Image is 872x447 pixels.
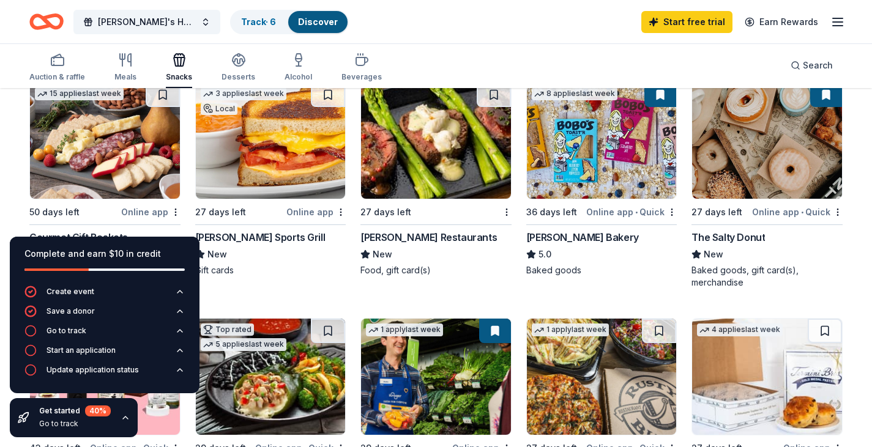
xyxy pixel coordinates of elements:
div: 5 applies last week [201,338,286,351]
div: Local [201,103,237,115]
button: [PERSON_NAME]'s Hope Reason to Run 5k [73,10,220,34]
div: 1 apply last week [366,323,443,336]
div: 15 applies last week [35,87,124,100]
div: Gift cards [195,264,346,276]
button: Start an application [24,344,185,364]
a: Image for Perry's Restaurants27 days left[PERSON_NAME] RestaurantsNewFood, gift card(s) [360,82,512,276]
div: Get started [39,405,111,416]
button: Search [781,53,843,78]
div: Go to track [39,419,111,429]
div: [PERSON_NAME] Bakery [526,230,639,245]
div: Online app Quick [752,204,843,220]
div: Food, gift card(s) [360,264,512,276]
div: [PERSON_NAME] Sports Grill [195,230,326,245]
img: Image for Perry's Restaurants [361,83,511,199]
span: 5.0 [538,247,551,262]
div: The Salty Donut [691,230,765,245]
div: Snacks [166,72,192,82]
div: Online app [286,204,346,220]
a: Image for Bobo's Bakery8 applieslast week36 days leftOnline app•Quick[PERSON_NAME] Bakery5.0Baked... [526,82,677,276]
div: Online app Quick [586,204,677,220]
button: Beverages [341,48,382,88]
button: Save a donor [24,305,185,325]
span: • [635,207,638,217]
div: Desserts [222,72,255,82]
a: Earn Rewards [737,11,825,33]
a: Track· 6 [241,17,276,27]
div: Baked goods [526,264,677,276]
img: Image for Abuelo's [196,319,346,435]
div: Save a donor [47,306,95,316]
button: Auction & raffle [29,48,85,88]
button: Snacks [166,48,192,88]
div: 3 applies last week [201,87,286,100]
span: New [373,247,392,262]
button: Go to track [24,325,185,344]
div: 1 apply last week [532,323,609,336]
div: Auction & raffle [29,72,85,82]
a: Start free trial [641,11,732,33]
div: 50 days left [29,205,80,220]
div: [PERSON_NAME] Restaurants [360,230,497,245]
button: Create event [24,286,185,305]
img: Image for Duffy's Sports Grill [196,83,346,199]
div: Beverages [341,72,382,82]
button: Track· 6Discover [230,10,349,34]
a: Image for Duffy's Sports Grill3 applieslast weekLocal27 days leftOnline app[PERSON_NAME] Sports G... [195,82,346,276]
div: 40 % [85,405,111,416]
div: Online app [121,204,181,220]
div: 4 applies last week [697,323,783,336]
div: Start an application [47,345,116,355]
button: Update application status [24,364,185,383]
div: Meals [114,72,136,82]
div: 36 days left [526,205,577,220]
span: New [704,247,723,262]
button: Meals [114,48,136,88]
button: Desserts [222,48,255,88]
img: Image for Bobo's Bakery [527,83,677,199]
a: Home [29,7,64,36]
img: Image for Kroger [361,319,511,435]
a: Image for Gourmet Gift Baskets15 applieslast week50 days leftOnline appGourmet Gift Baskets4.6Gif... [29,82,181,276]
span: [PERSON_NAME]'s Hope Reason to Run 5k [98,15,196,29]
div: 27 days left [691,205,742,220]
a: Image for The Salty Donut27 days leftOnline app•QuickThe Salty DonutNewBaked goods, gift card(s),... [691,82,843,289]
div: Alcohol [285,72,312,82]
span: New [207,247,227,262]
div: Complete and earn $10 in credit [24,246,185,261]
div: 27 days left [195,205,246,220]
button: Alcohol [285,48,312,88]
div: Create event [47,287,94,297]
div: Baked goods, gift card(s), merchandise [691,264,843,289]
div: 27 days left [360,205,411,220]
img: Image for Termini Brothers Bakery [692,319,842,435]
div: 8 applies last week [532,87,617,100]
span: • [801,207,803,217]
div: Top rated [201,323,254,336]
div: Go to track [47,326,86,336]
img: Image for The Salty Donut [692,83,842,199]
a: Discover [298,17,338,27]
img: Image for Gourmet Gift Baskets [30,83,180,199]
img: Image for Rusty Bucket [527,319,677,435]
span: Search [803,58,833,73]
div: Update application status [47,365,139,375]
